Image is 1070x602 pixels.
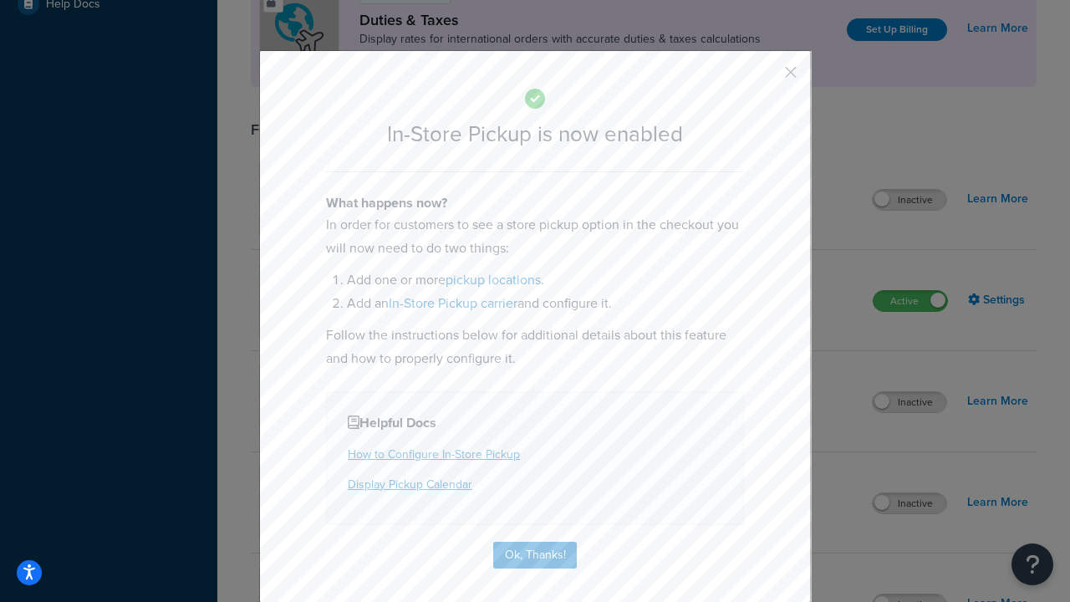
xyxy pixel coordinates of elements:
a: In-Store Pickup carrier [389,293,517,313]
h4: Helpful Docs [348,413,722,433]
li: Add an and configure it. [347,292,744,315]
a: pickup locations [446,270,541,289]
a: Display Pickup Calendar [348,476,472,493]
p: In order for customers to see a store pickup option in the checkout you will now need to do two t... [326,213,744,260]
button: Ok, Thanks! [493,542,577,569]
h4: What happens now? [326,193,744,213]
li: Add one or more . [347,268,744,292]
a: How to Configure In-Store Pickup [348,446,520,463]
p: Follow the instructions below for additional details about this feature and how to properly confi... [326,324,744,370]
h2: In-Store Pickup is now enabled [326,122,744,146]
